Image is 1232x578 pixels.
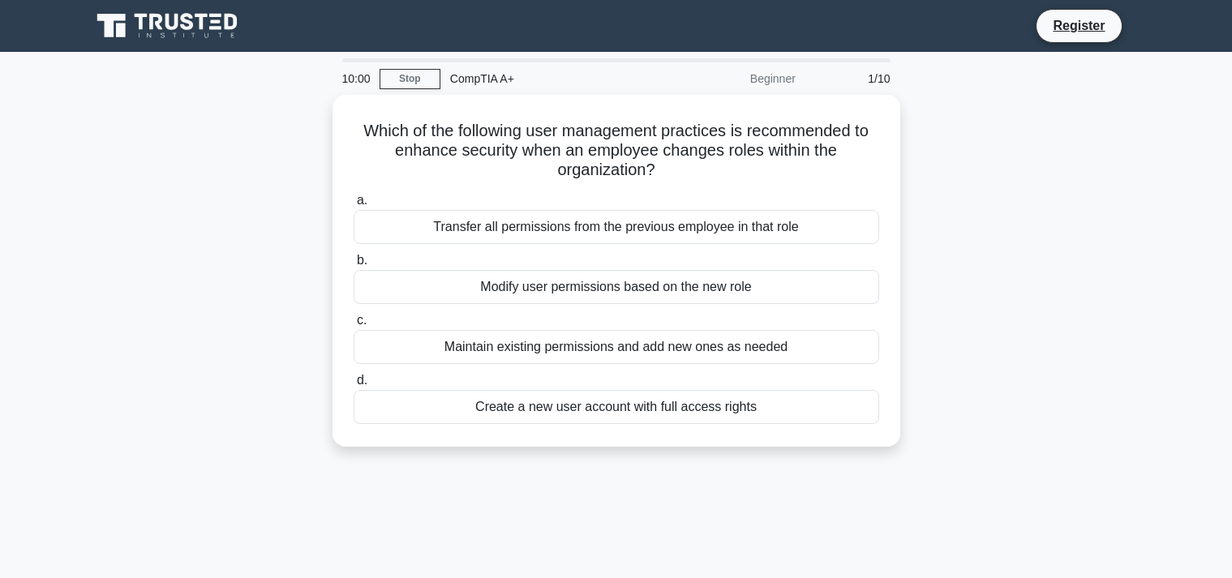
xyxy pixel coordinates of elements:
[440,62,663,95] div: CompTIA A+
[380,69,440,89] a: Stop
[1043,15,1114,36] a: Register
[333,62,380,95] div: 10:00
[357,193,367,207] span: a.
[354,270,879,304] div: Modify user permissions based on the new role
[354,390,879,424] div: Create a new user account with full access rights
[663,62,805,95] div: Beginner
[357,313,367,327] span: c.
[352,121,881,181] h5: Which of the following user management practices is recommended to enhance security when an emplo...
[805,62,900,95] div: 1/10
[354,210,879,244] div: Transfer all permissions from the previous employee in that role
[357,373,367,387] span: d.
[357,253,367,267] span: b.
[354,330,879,364] div: Maintain existing permissions and add new ones as needed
